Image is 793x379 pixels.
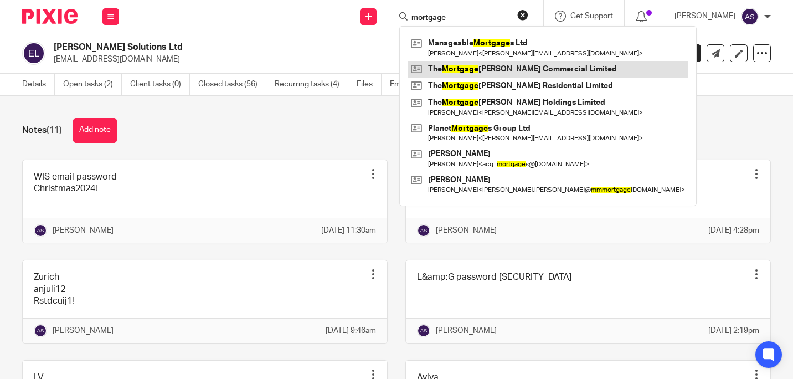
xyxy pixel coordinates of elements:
p: [EMAIL_ADDRESS][DOMAIN_NAME] [54,54,620,65]
img: svg%3E [22,42,45,65]
img: Pixie [22,9,78,24]
img: svg%3E [34,324,47,337]
a: Details [22,74,55,95]
button: Add note [73,118,117,143]
span: (11) [47,126,62,135]
a: Closed tasks (56) [198,74,266,95]
p: [DATE] 11:30am [321,225,376,236]
p: [PERSON_NAME] [53,225,114,236]
h2: [PERSON_NAME] Solutions Ltd [54,42,507,53]
p: [PERSON_NAME] [53,325,114,336]
input: Search [410,13,510,23]
a: Emails [390,74,421,95]
p: [DATE] 9:46am [326,325,376,336]
p: [PERSON_NAME] [436,225,497,236]
a: Files [357,74,382,95]
h1: Notes [22,125,62,136]
p: [DATE] 4:28pm [708,225,759,236]
a: Client tasks (0) [130,74,190,95]
img: svg%3E [417,224,430,237]
p: [PERSON_NAME] [436,325,497,336]
img: svg%3E [34,224,47,237]
p: [DATE] 2:19pm [708,325,759,336]
a: Open tasks (2) [63,74,122,95]
img: svg%3E [417,324,430,337]
img: svg%3E [741,8,759,25]
p: [PERSON_NAME] [674,11,735,22]
span: Get Support [570,12,613,20]
button: Clear [517,9,528,21]
a: Recurring tasks (4) [275,74,348,95]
